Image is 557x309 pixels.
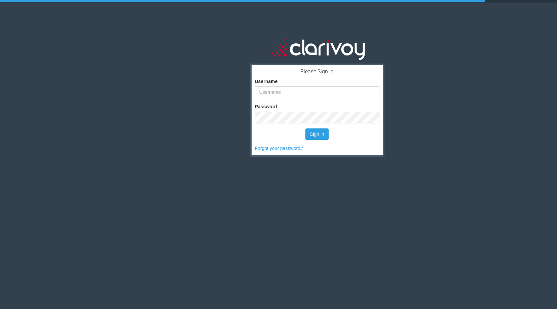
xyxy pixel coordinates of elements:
a: Forgot your password? [255,146,303,151]
label: Username [255,78,278,85]
input: Username [255,86,379,98]
img: clarivoy_whitetext_transbg.svg [269,37,365,61]
h3: Please Sign In [255,69,379,75]
button: Sign in [305,128,329,140]
label: Password [255,103,277,110]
